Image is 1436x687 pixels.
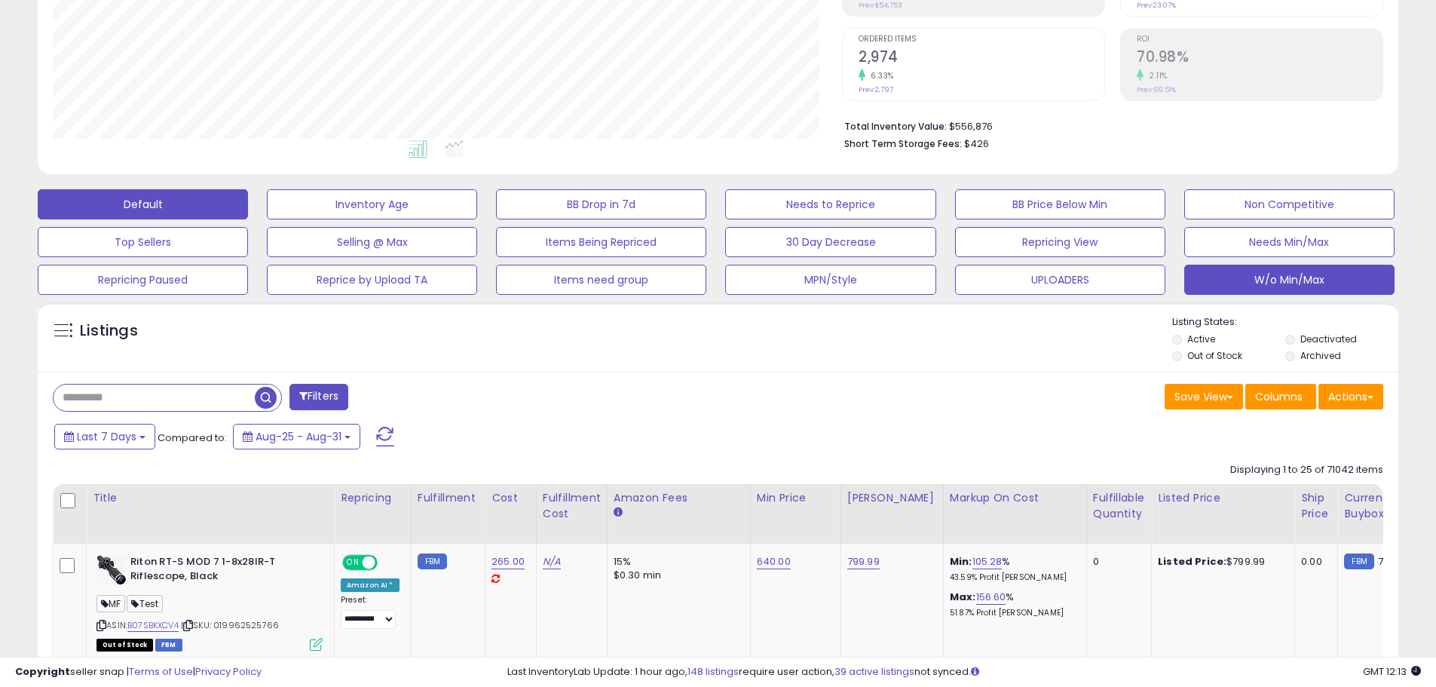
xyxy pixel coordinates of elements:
span: 799.99 [1378,554,1410,569]
div: [PERSON_NAME] [847,490,937,506]
span: | SKU: 019962525766 [181,619,279,631]
span: OFF [375,557,400,569]
label: Deactivated [1300,333,1357,345]
a: 39 active listings [834,664,914,679]
b: Short Term Storage Fees: [844,137,962,150]
a: 265.00 [491,554,525,569]
button: Needs to Reprice [725,189,935,219]
div: Listed Price [1158,490,1288,506]
a: B07SBKXCV4 [127,619,179,632]
div: Displaying 1 to 25 of 71042 items [1230,463,1383,477]
b: Max: [950,590,976,604]
div: % [950,590,1075,618]
button: Inventory Age [267,189,477,219]
a: Privacy Policy [195,664,262,679]
p: Listing States: [1172,315,1398,330]
a: 156.60 [976,590,1006,605]
small: FBM [418,554,447,569]
button: Repricing View [955,227,1165,257]
span: Ordered Items [859,35,1104,44]
b: Riton RT-S MOD 7 1-8x28IR-T Riflescope, Black [130,555,314,587]
button: Needs Min/Max [1184,227,1395,257]
button: Repricing Paused [38,265,248,295]
label: Archived [1300,349,1341,362]
button: UPLOADERS [955,265,1165,295]
div: Amazon Fees [614,490,744,506]
div: % [950,555,1075,583]
div: Fulfillment [418,490,479,506]
small: FBM [1344,554,1373,569]
button: Columns [1245,384,1316,409]
span: MF [96,595,125,612]
p: 43.59% Profit [PERSON_NAME] [950,572,1075,583]
div: Preset: [341,595,400,629]
b: Listed Price: [1158,554,1226,569]
span: ROI [1137,35,1382,44]
span: 2025-09-8 12:13 GMT [1363,664,1421,679]
button: Items Being Repriced [496,227,706,257]
a: 799.99 [847,554,880,569]
button: Non Competitive [1184,189,1395,219]
button: Items need group [496,265,706,295]
div: 15% [614,555,739,569]
small: Prev: 23.07% [1137,1,1176,10]
button: Reprice by Upload TA [267,265,477,295]
div: Markup on Cost [950,490,1080,506]
div: Last InventoryLab Update: 1 hour ago, require user action, not synced. [507,665,1421,679]
strong: Copyright [15,664,70,679]
button: Actions [1318,384,1383,409]
p: 51.87% Profit [PERSON_NAME] [950,608,1075,618]
span: FBM [155,639,182,652]
div: Cost [491,490,530,506]
div: 0.00 [1301,555,1326,569]
div: Amazon AI * [341,578,400,592]
button: Default [38,189,248,219]
div: ASIN: [96,555,323,649]
button: Filters [289,384,348,410]
li: $556,876 [844,116,1372,134]
button: Selling @ Max [267,227,477,257]
div: 0 [1093,555,1140,569]
span: Last 7 Days [77,429,136,444]
div: $0.30 min [614,569,739,582]
a: 148 listings [687,664,739,679]
small: Prev: $54,753 [859,1,902,10]
button: W/o Min/Max [1184,265,1395,295]
button: Top Sellers [38,227,248,257]
h2: 70.98% [1137,48,1382,69]
button: BB Drop in 7d [496,189,706,219]
span: $426 [964,136,989,151]
div: Fulfillment Cost [543,490,601,522]
span: All listings that are currently out of stock and unavailable for purchase on Amazon [96,639,153,652]
span: ON [344,557,363,569]
small: Prev: 69.51% [1137,85,1176,94]
a: Terms of Use [129,664,193,679]
small: 2.11% [1144,70,1168,81]
a: N/A [543,554,561,569]
button: MPN/Style [725,265,935,295]
th: The percentage added to the cost of goods (COGS) that forms the calculator for Min & Max prices. [943,484,1086,544]
span: Columns [1255,389,1303,404]
small: 6.33% [865,70,894,81]
span: Test [127,595,163,612]
span: Compared to: [158,431,227,445]
div: $799.99 [1158,555,1283,569]
small: Prev: 2,797 [859,85,893,94]
h5: Listings [80,320,138,342]
div: Fulfillable Quantity [1093,490,1145,522]
b: Total Inventory Value: [844,120,947,133]
button: Save View [1165,384,1243,409]
div: Repricing [341,490,405,506]
small: Amazon Fees. [614,506,623,520]
button: Last 7 Days [54,424,155,449]
label: Active [1187,333,1215,345]
div: Current Buybox Price [1344,490,1422,522]
div: Ship Price [1301,490,1331,522]
img: 418hPfOYIiL._SL40_.jpg [96,555,127,585]
div: seller snap | | [15,665,262,679]
span: Aug-25 - Aug-31 [256,429,341,444]
button: BB Price Below Min [955,189,1165,219]
b: Min: [950,554,972,569]
h2: 2,974 [859,48,1104,69]
button: 30 Day Decrease [725,227,935,257]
